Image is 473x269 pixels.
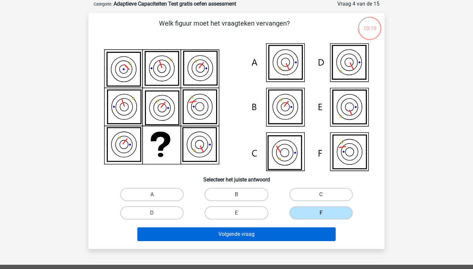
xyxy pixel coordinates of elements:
[289,188,353,201] label: C
[94,2,112,7] small: Categorie:
[205,206,268,219] label: E
[357,16,382,32] div: 10:19
[205,188,268,201] label: B
[99,171,374,183] h6: Selecteer het juiste antwoord
[120,188,184,201] label: A
[137,227,336,241] button: Volgende vraag
[114,1,236,7] strong: Adaptieve Capaciteiten Test gratis oefen assessment
[99,18,349,38] p: Welk figuur moet het vraagteken vervangen?
[289,206,353,219] label: F
[120,206,184,219] label: D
